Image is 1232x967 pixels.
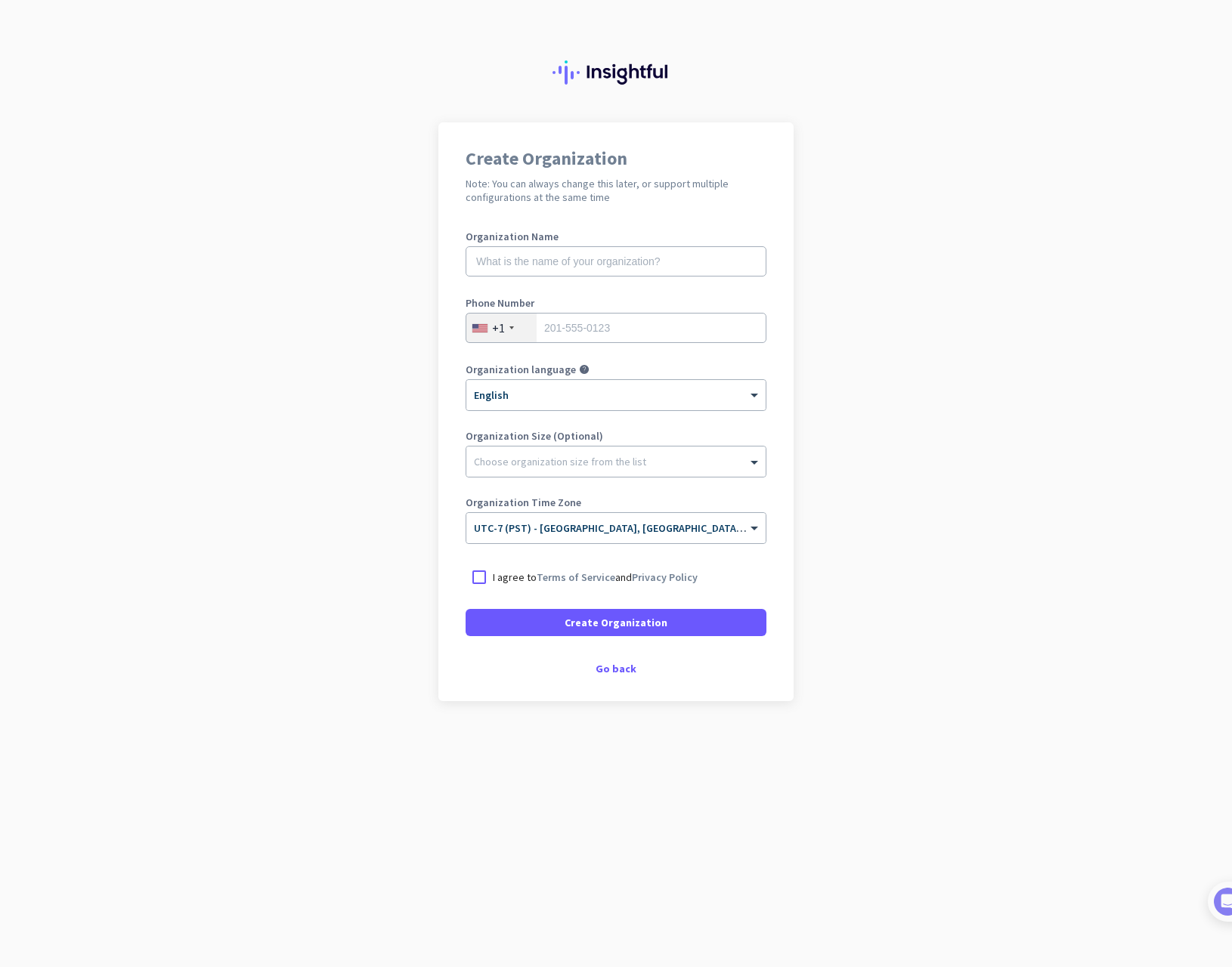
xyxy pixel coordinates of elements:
span: Create Organization [565,615,667,630]
label: Organization Name [466,231,766,242]
label: Organization Size (Optional) [466,431,766,441]
label: Organization Time Zone [466,497,766,508]
div: +1 [492,320,505,335]
div: Go back [466,663,766,674]
input: What is the name of your organization? [466,246,766,277]
a: Terms of Service [537,570,615,584]
input: 201-555-0123 [466,313,766,343]
i: help [579,364,590,375]
h2: Note: You can always change this later, or support multiple configurations at the same time [466,177,766,204]
p: I agree to and [493,570,698,585]
button: Create Organization [466,609,766,636]
label: Phone Number [466,298,766,308]
label: Organization language [466,364,576,375]
h1: Create Organization [466,150,766,168]
a: Privacy Policy [632,570,698,584]
img: Insightful [553,60,679,85]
